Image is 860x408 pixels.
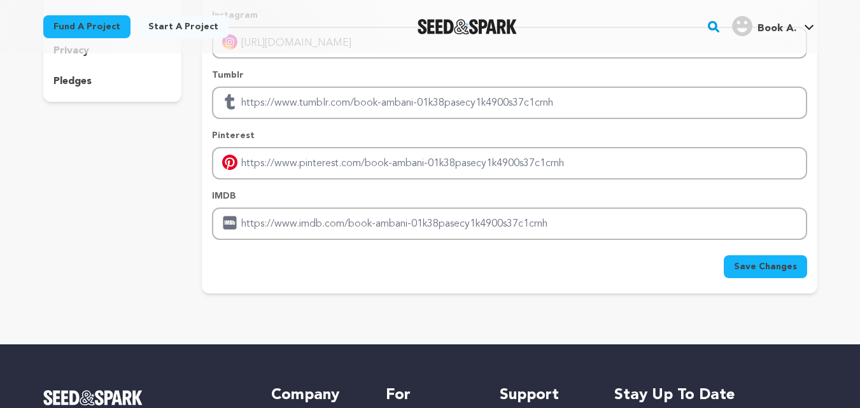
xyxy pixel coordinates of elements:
a: Seed&Spark Homepage [43,390,246,405]
p: pledges [53,74,92,89]
img: user.png [732,16,752,36]
p: IMDB [212,190,807,202]
span: Book A. [758,24,796,34]
img: Seed&Spark Logo [43,390,143,405]
a: Seed&Spark Homepage [418,19,518,34]
img: Seed&Spark Logo Dark Mode [418,19,518,34]
h5: Company [271,385,360,405]
span: Book A.'s Profile [730,13,817,40]
a: Fund a project [43,15,130,38]
a: Book A.'s Profile [730,13,817,36]
input: Enter tubmlr profile link [212,87,807,119]
img: tumblr.svg [222,94,237,109]
img: pinterest-mobile.svg [222,155,237,170]
img: imdb.svg [222,215,237,230]
button: pledges [43,71,182,92]
button: Save Changes [724,255,807,278]
span: Save Changes [734,260,797,273]
input: Enter IMDB profile link [212,208,807,240]
a: Start a project [138,15,229,38]
h5: Support [500,385,588,405]
div: Book A.'s Profile [732,16,796,36]
p: Tumblr [212,69,807,81]
h5: Stay up to date [614,385,817,405]
p: Pinterest [212,129,807,142]
input: Enter pinterest profile link [212,147,807,179]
